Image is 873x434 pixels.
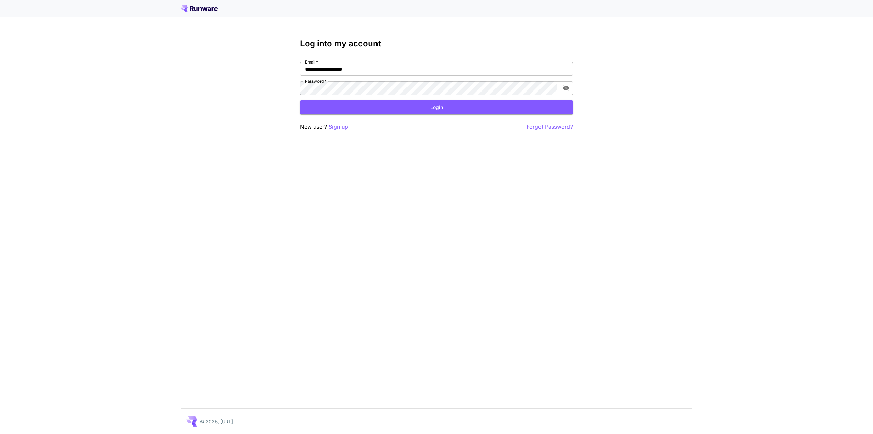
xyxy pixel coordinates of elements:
[300,123,348,131] p: New user?
[305,78,327,84] label: Password
[527,123,573,131] button: Forgot Password?
[200,418,233,425] p: © 2025, [URL]
[300,100,573,114] button: Login
[560,82,572,94] button: toggle password visibility
[329,123,348,131] button: Sign up
[300,39,573,48] h3: Log into my account
[305,59,318,65] label: Email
